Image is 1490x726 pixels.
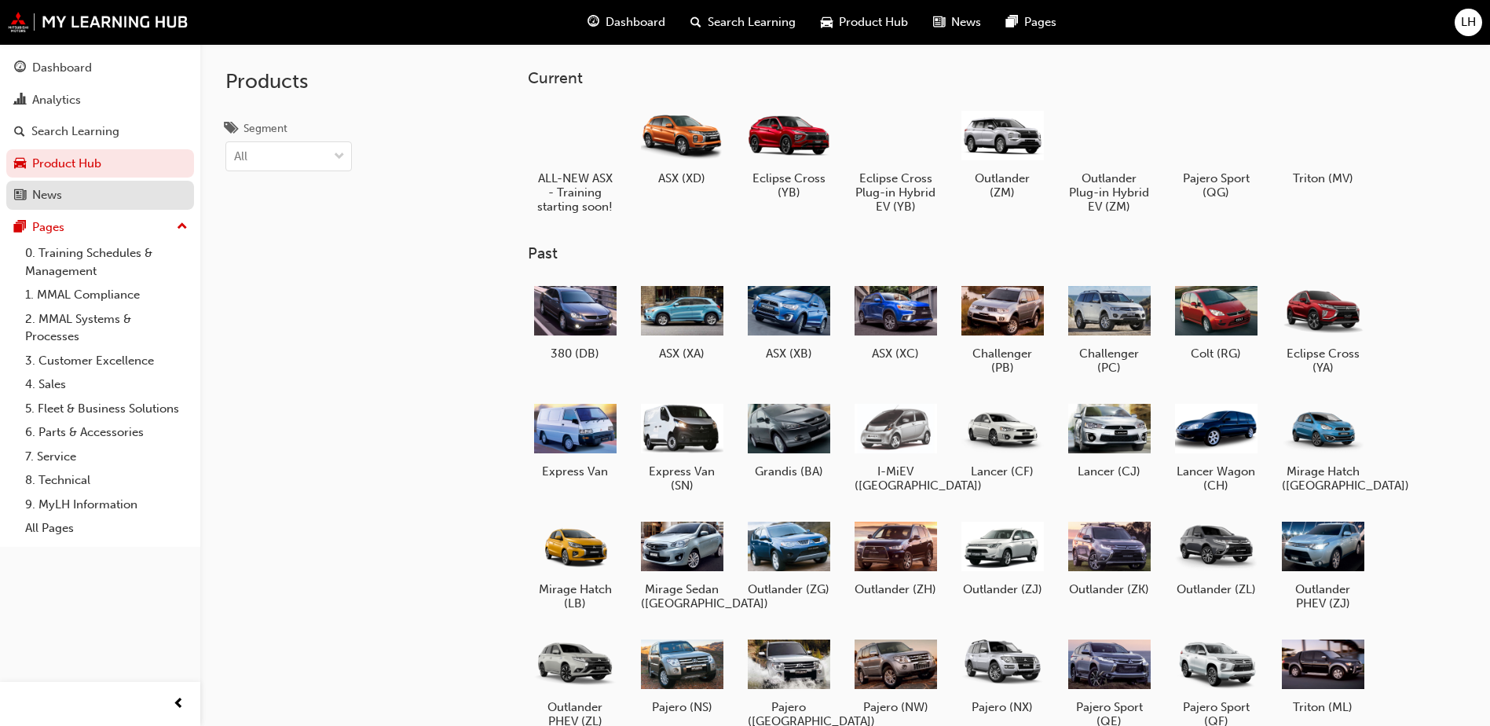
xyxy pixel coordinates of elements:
[528,511,622,617] a: Mirage Hatch (LB)
[955,276,1049,381] a: Challenger (PB)
[955,394,1049,485] a: Lancer (CF)
[534,582,617,610] h5: Mirage Hatch (LB)
[19,420,194,445] a: 6. Parts & Accessories
[1276,629,1370,720] a: Triton (ML)
[1282,346,1364,375] h5: Eclipse Cross (YA)
[225,123,237,137] span: tags-icon
[635,394,729,499] a: Express Van (SN)
[635,276,729,367] a: ASX (XA)
[1282,582,1364,610] h5: Outlander PHEV (ZJ)
[6,86,194,115] a: Analytics
[855,582,937,596] h5: Outlander (ZH)
[1282,700,1364,714] h5: Triton (ML)
[855,171,937,214] h5: Eclipse Cross Plug-in Hybrid EV (YB)
[1062,100,1156,219] a: Outlander Plug-in Hybrid EV (ZM)
[951,13,981,31] span: News
[921,6,994,38] a: news-iconNews
[19,307,194,349] a: 2. MMAL Systems & Processes
[708,13,796,31] span: Search Learning
[1276,511,1370,617] a: Outlander PHEV (ZJ)
[8,12,189,32] img: mmal
[641,464,723,493] h5: Express Van (SN)
[243,121,287,137] div: Segment
[955,100,1049,205] a: Outlander (ZM)
[855,464,937,493] h5: I-MiEV ([GEOGRAPHIC_DATA])
[1062,276,1156,381] a: Challenger (PC)
[534,171,617,214] h5: ALL-NEW ASX - Training starting soon!
[641,346,723,361] h5: ASX (XA)
[961,464,1044,478] h5: Lancer (CF)
[641,700,723,714] h5: Pajero (NS)
[14,157,26,171] span: car-icon
[173,695,185,714] span: prev-icon
[1169,511,1263,603] a: Outlander (ZL)
[534,464,617,478] h5: Express Van
[19,241,194,283] a: 0. Training Schedules & Management
[955,511,1049,603] a: Outlander (ZJ)
[855,700,937,714] h5: Pajero (NW)
[528,394,622,485] a: Express Van
[1169,394,1263,499] a: Lancer Wagon (CH)
[234,148,247,166] div: All
[19,283,194,307] a: 1. MMAL Compliance
[32,186,62,204] div: News
[1169,100,1263,205] a: Pajero Sport (QG)
[19,349,194,373] a: 3. Customer Excellence
[31,123,119,141] div: Search Learning
[1062,511,1156,603] a: Outlander (ZK)
[961,582,1044,596] h5: Outlander (ZJ)
[690,13,701,32] span: search-icon
[6,213,194,242] button: Pages
[32,91,81,109] div: Analytics
[635,100,729,191] a: ASX (XD)
[961,346,1044,375] h5: Challenger (PB)
[848,629,943,720] a: Pajero (NW)
[19,372,194,397] a: 4. Sales
[32,59,92,77] div: Dashboard
[741,511,836,603] a: Outlander (ZG)
[1282,171,1364,185] h5: Triton (MV)
[528,244,1420,262] h3: Past
[1276,276,1370,381] a: Eclipse Cross (YA)
[741,276,836,367] a: ASX (XB)
[1455,9,1482,36] button: LH
[334,147,345,167] span: down-icon
[848,100,943,219] a: Eclipse Cross Plug-in Hybrid EV (YB)
[6,149,194,178] a: Product Hub
[14,61,26,75] span: guage-icon
[32,218,64,236] div: Pages
[6,53,194,82] a: Dashboard
[1175,346,1258,361] h5: Colt (RG)
[1068,582,1151,596] h5: Outlander (ZK)
[534,346,617,361] h5: 380 (DB)
[933,13,945,32] span: news-icon
[19,516,194,541] a: All Pages
[1169,276,1263,367] a: Colt (RG)
[961,171,1044,200] h5: Outlander (ZM)
[19,493,194,517] a: 9. MyLH Information
[588,13,599,32] span: guage-icon
[748,346,830,361] h5: ASX (XB)
[606,13,665,31] span: Dashboard
[1175,582,1258,596] h5: Outlander (ZL)
[6,50,194,213] button: DashboardAnalyticsSearch LearningProduct HubNews
[821,13,833,32] span: car-icon
[748,464,830,478] h5: Grandis (BA)
[528,276,622,367] a: 380 (DB)
[1276,394,1370,499] a: Mirage Hatch ([GEOGRAPHIC_DATA])
[741,394,836,485] a: Grandis (BA)
[848,394,943,499] a: I-MiEV ([GEOGRAPHIC_DATA])
[225,69,352,94] h2: Products
[635,629,729,720] a: Pajero (NS)
[1006,13,1018,32] span: pages-icon
[14,189,26,203] span: news-icon
[14,125,25,139] span: search-icon
[641,582,723,610] h5: Mirage Sedan ([GEOGRAPHIC_DATA])
[955,629,1049,720] a: Pajero (NX)
[1062,394,1156,485] a: Lancer (CJ)
[1461,13,1476,31] span: LH
[678,6,808,38] a: search-iconSearch Learning
[528,69,1420,87] h3: Current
